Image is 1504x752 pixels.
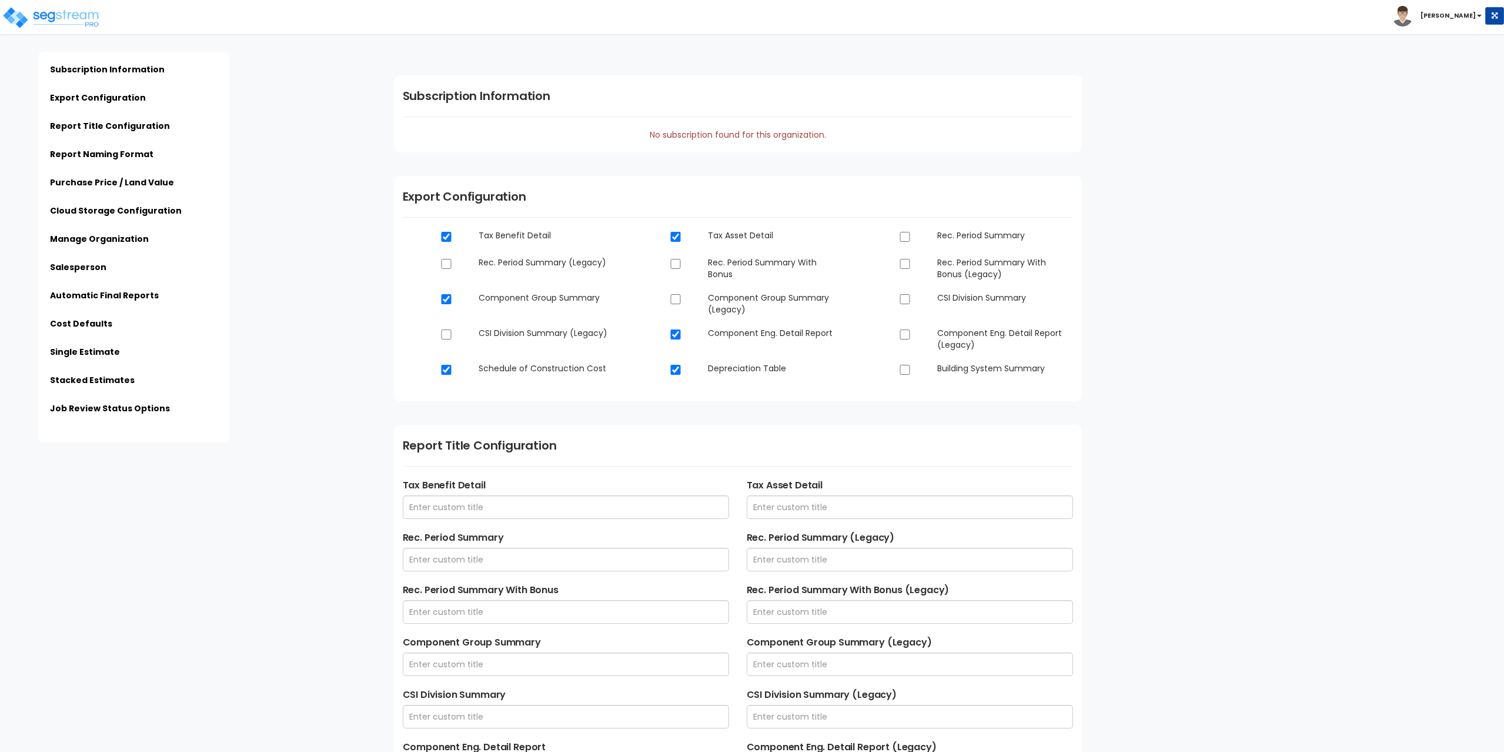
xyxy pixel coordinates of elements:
dd: Tax Benefit Detail [470,229,623,241]
label: CSI Division Summary (Legacy) [747,688,1073,702]
input: Enter custom title [747,548,1073,571]
label: Component Group Summary (Legacy) [747,635,1073,650]
dd: Component Eng. Detail Report (Legacy) [928,327,1081,351]
dd: Component Group Summary (Legacy) [699,292,852,315]
h1: Report Title Configuration [403,437,1073,454]
label: Rec. Period Summary (Legacy) [747,531,1073,545]
dd: Depreciation Table [699,362,852,374]
dd: Component Group Summary [470,292,623,304]
img: avatar.png [1392,6,1413,26]
dd: Building System Summary [928,362,1081,374]
input: Enter custom title [747,600,1073,624]
a: Purchase Price / Land Value [50,177,174,188]
input: Enter custom title [403,653,729,676]
a: Salesperson [50,261,106,273]
img: logo_pro_r.png [2,6,102,29]
label: Tax Benefit Detail [403,478,729,493]
label: Rec. Period Summary With Bonus [403,583,729,597]
a: Single Estimate [50,346,120,358]
input: Enter custom title [747,495,1073,519]
a: Export Configuration [50,92,146,104]
a: Cloud Storage Configuration [50,205,182,217]
a: Report Title Configuration [50,120,170,132]
input: Enter custom title [747,653,1073,676]
label: Component Group Summary [403,635,729,650]
a: Job Review Status Options [50,402,170,414]
dd: Rec. Period Summary With Bonus [699,257,852,280]
a: Report Naming Format [50,148,153,160]
a: Subscription Information [50,64,165,75]
input: Enter custom title [403,600,729,624]
input: Enter custom title [403,705,729,728]
dd: Rec. Period Summary (Legacy) [470,257,623,268]
a: Cost Defaults [50,318,112,330]
a: Automatic Final Reports [50,290,159,301]
label: CSI Division Summary [403,688,729,702]
dd: Rec. Period Summary With Bonus (Legacy) [928,257,1081,280]
label: Tax Asset Detail [747,478,1073,493]
label: Rec. Period Summary [403,531,729,545]
a: Stacked Estimates [50,374,135,386]
a: Manage Organization [50,233,149,245]
dd: CSI Division Summary (Legacy) [470,327,623,339]
dd: Schedule of Construction Cost [470,362,623,374]
b: [PERSON_NAME] [1421,11,1476,20]
dd: Tax Asset Detail [699,229,852,241]
input: Enter custom title [403,548,729,571]
label: Rec. Period Summary With Bonus (Legacy) [747,583,1073,597]
h1: Export Configuration [403,188,1073,205]
input: Enter custom title [747,705,1073,728]
dd: Rec. Period Summary [928,229,1081,241]
dd: CSI Division Summary [928,292,1081,304]
span: No subscription found for this organization. [650,129,826,141]
h1: Subscription Information [403,87,1073,105]
dd: Component Eng. Detail Report [699,327,852,339]
input: Enter custom title [403,495,729,519]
